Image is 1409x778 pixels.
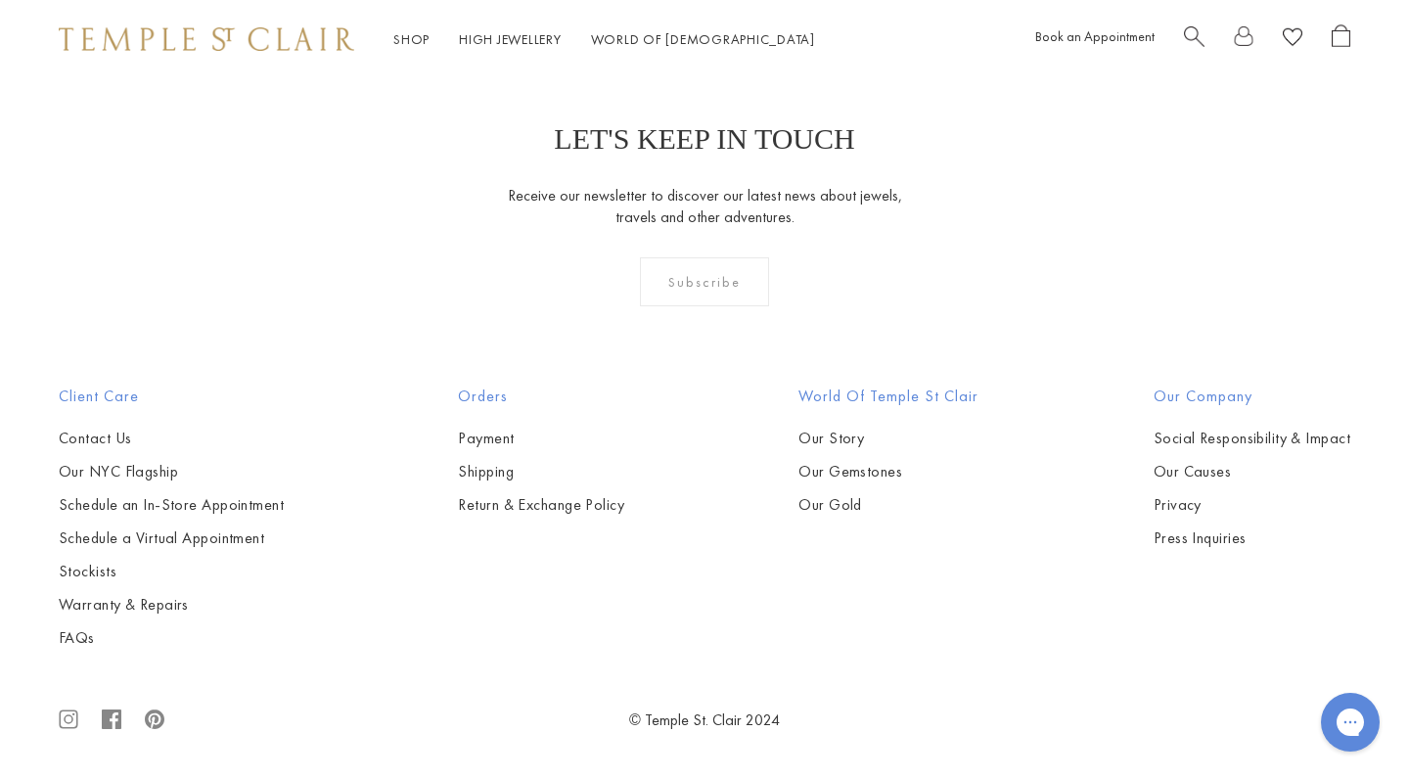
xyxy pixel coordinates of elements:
a: Payment [458,428,624,449]
a: Our Gold [798,494,978,516]
a: Our Causes [1154,461,1350,482]
a: © Temple St. Clair 2024 [629,709,780,730]
a: Contact Us [59,428,284,449]
a: Social Responsibility & Impact [1154,428,1350,449]
img: Temple St. Clair [59,27,354,51]
a: High JewelleryHigh Jewellery [459,30,562,48]
a: Warranty & Repairs [59,594,284,616]
iframe: Gorgias live chat messenger [1311,686,1389,758]
h2: Orders [458,385,624,408]
a: Shipping [458,461,624,482]
p: LET'S KEEP IN TOUCH [554,122,854,156]
a: World of [DEMOGRAPHIC_DATA]World of [DEMOGRAPHIC_DATA] [591,30,815,48]
a: Press Inquiries [1154,527,1350,549]
a: Schedule an In-Store Appointment [59,494,284,516]
a: Privacy [1154,494,1350,516]
h2: World of Temple St Clair [798,385,978,408]
a: Our NYC Flagship [59,461,284,482]
a: Return & Exchange Policy [458,494,624,516]
a: Stockists [59,561,284,582]
a: ShopShop [393,30,430,48]
h2: Our Company [1154,385,1350,408]
a: Our Story [798,428,978,449]
nav: Main navigation [393,27,815,52]
h2: Client Care [59,385,284,408]
a: Our Gemstones [798,461,978,482]
a: Book an Appointment [1035,27,1155,45]
div: Subscribe [640,257,770,306]
a: FAQs [59,627,284,649]
a: View Wishlist [1283,24,1302,55]
a: Open Shopping Bag [1332,24,1350,55]
a: Search [1184,24,1204,55]
p: Receive our newsletter to discover our latest news about jewels, travels and other adventures. [507,185,903,228]
a: Schedule a Virtual Appointment [59,527,284,549]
